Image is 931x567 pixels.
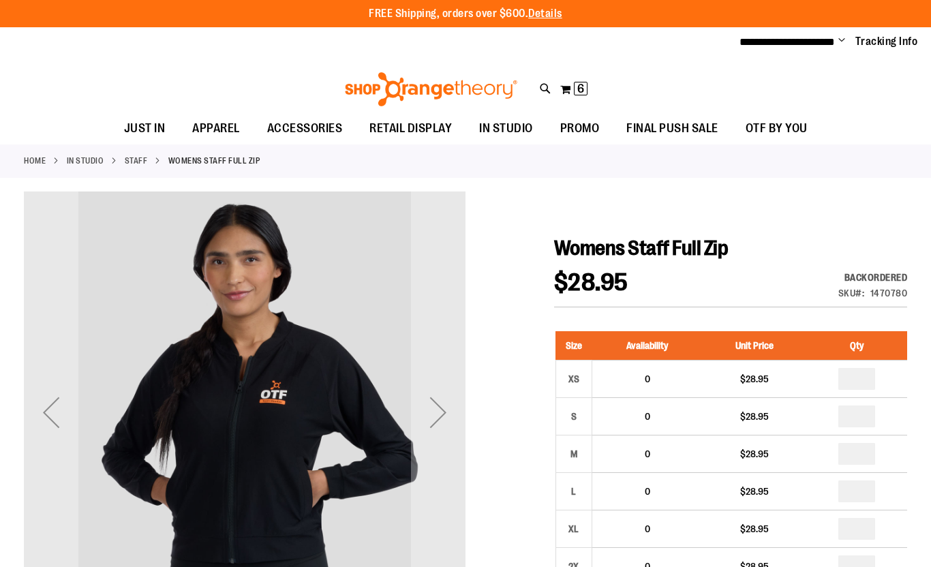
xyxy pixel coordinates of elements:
[179,113,254,144] a: APPAREL
[254,113,356,144] a: ACCESSORIES
[838,35,845,48] button: Account menu
[192,113,240,144] span: APPAREL
[564,519,584,539] div: XL
[547,113,613,144] a: PROMO
[592,331,702,361] th: Availability
[267,113,343,144] span: ACCESSORIES
[626,113,718,144] span: FINAL PUSH SALE
[560,113,600,144] span: PROMO
[168,155,260,167] strong: Womens Staff Full Zip
[577,82,584,95] span: 6
[465,113,547,144] a: IN STUDIO
[369,6,562,22] p: FREE Shipping, orders over $600.
[645,523,650,534] span: 0
[479,113,533,144] span: IN STUDIO
[125,155,148,167] a: Staff
[855,34,918,49] a: Tracking Info
[709,522,799,536] div: $28.95
[564,369,584,389] div: XS
[67,155,104,167] a: IN STUDIO
[746,113,808,144] span: OTF BY YOU
[806,331,907,361] th: Qty
[645,373,650,384] span: 0
[564,406,584,427] div: S
[555,331,592,361] th: Size
[645,411,650,422] span: 0
[838,288,865,298] strong: SKU
[564,444,584,464] div: M
[24,155,46,167] a: Home
[110,113,179,144] a: JUST IN
[343,72,519,106] img: Shop Orangetheory
[564,481,584,502] div: L
[645,448,650,459] span: 0
[709,410,799,423] div: $28.95
[709,447,799,461] div: $28.95
[702,331,806,361] th: Unit Price
[124,113,166,144] span: JUST IN
[709,372,799,386] div: $28.95
[554,269,628,296] span: $28.95
[613,113,732,144] a: FINAL PUSH SALE
[554,236,729,260] span: Womens Staff Full Zip
[709,485,799,498] div: $28.95
[732,113,821,144] a: OTF BY YOU
[528,7,562,20] a: Details
[870,286,908,300] div: 1470780
[838,271,908,284] div: Backordered
[369,113,452,144] span: RETAIL DISPLAY
[645,486,650,497] span: 0
[356,113,465,144] a: RETAIL DISPLAY
[838,271,908,284] div: Availability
